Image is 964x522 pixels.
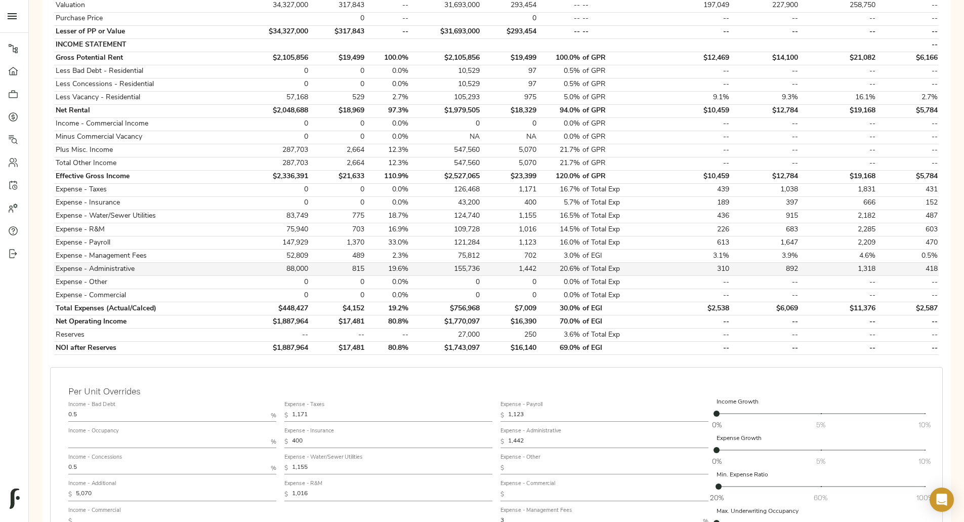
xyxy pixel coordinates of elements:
td: 0.0% [366,65,410,78]
td: 418 [876,263,939,276]
td: Expense - Water/Sewer Utilities [54,210,241,223]
td: 0.0% [366,78,410,91]
td: 19.6% [366,263,410,276]
td: Purchase Price [54,12,241,25]
span: 0% [712,456,722,466]
img: logo [10,489,20,509]
label: Income - Concessions [68,455,122,461]
td: -- [656,117,730,131]
td: of Total Exp [581,210,656,223]
td: -- [876,131,939,144]
td: Gross Potential Rent [54,52,241,65]
td: 547,560 [410,157,481,170]
td: of Total Exp [581,263,656,276]
td: 9.3% [731,91,800,104]
td: Expense - Payroll [54,236,241,250]
td: 683 [731,223,800,236]
td: -- [731,25,800,38]
td: $18,329 [481,104,537,117]
td: 1,123 [481,236,537,250]
td: of GPR [581,78,656,91]
td: of GPR [581,52,656,65]
td: 1,370 [310,236,366,250]
td: 1,318 [800,263,876,276]
td: 0 [241,117,310,131]
td: 3.1% [656,250,730,263]
label: Expense - Taxes [284,402,325,408]
td: 0.0% [366,131,410,144]
td: $2,538 [656,302,730,315]
td: $31,693,000 [410,25,481,38]
td: Expense - Commercial [54,289,241,302]
td: 431 [876,183,939,196]
td: 155,736 [410,263,481,276]
td: 613 [656,236,730,250]
td: 1,647 [731,236,800,250]
td: Net Rental [54,104,241,117]
td: -- [366,25,410,38]
td: $12,784 [731,170,800,183]
td: 3.9% [731,250,800,263]
td: Less Bad Debt - Residential [54,65,241,78]
td: Expense - Insurance [54,196,241,210]
label: Expense - Payroll [500,402,542,408]
span: 10% [918,420,931,430]
td: 0 [310,78,366,91]
label: Expense - Water/Sewer Utilities [284,455,363,461]
td: 815 [310,263,366,276]
td: $756,968 [410,302,481,315]
td: 0 [241,289,310,302]
td: -- [876,276,939,289]
td: -- [731,144,800,157]
td: $21,082 [800,52,876,65]
td: 0 [481,12,537,25]
td: 57,168 [241,91,310,104]
td: 75,812 [410,250,481,263]
td: 0 [241,65,310,78]
td: $21,633 [310,170,366,183]
td: 12.3% [366,157,410,170]
td: 436 [656,210,730,223]
td: -- [876,117,939,131]
td: 0.0% [537,289,581,302]
td: of Total Exp [581,289,656,302]
td: 0 [410,117,481,131]
label: Expense - Administrative [500,428,561,434]
td: $14,100 [731,52,800,65]
td: 0 [410,289,481,302]
td: $12,784 [731,104,800,117]
td: 105,293 [410,91,481,104]
td: 0 [481,276,537,289]
td: -- [656,78,730,91]
td: $19,168 [800,104,876,117]
td: 2.7% [876,91,939,104]
td: 397 [731,196,800,210]
td: -- [366,12,410,25]
td: NA [481,131,537,144]
td: 2.3% [366,250,410,263]
td: 2,664 [310,157,366,170]
td: $293,454 [481,25,537,38]
td: 189 [656,196,730,210]
td: 0 [241,183,310,196]
td: 1,155 [481,210,537,223]
td: 9.1% [656,91,730,104]
td: -- [800,289,876,302]
td: 1,038 [731,183,800,196]
td: 2,285 [800,223,876,236]
td: -- [731,117,800,131]
td: -- [537,12,581,25]
td: 0 [310,117,366,131]
td: $10,459 [656,170,730,183]
td: 400 [481,196,537,210]
td: -- [731,12,800,25]
td: 3.0% [537,250,581,263]
td: of Total Exp [581,236,656,250]
td: -- [800,276,876,289]
td: $448,427 [241,302,310,315]
td: -- [800,157,876,170]
td: Less Concessions - Residential [54,78,241,91]
td: 0 [310,289,366,302]
td: 21.7% [537,157,581,170]
td: 1,016 [481,223,537,236]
